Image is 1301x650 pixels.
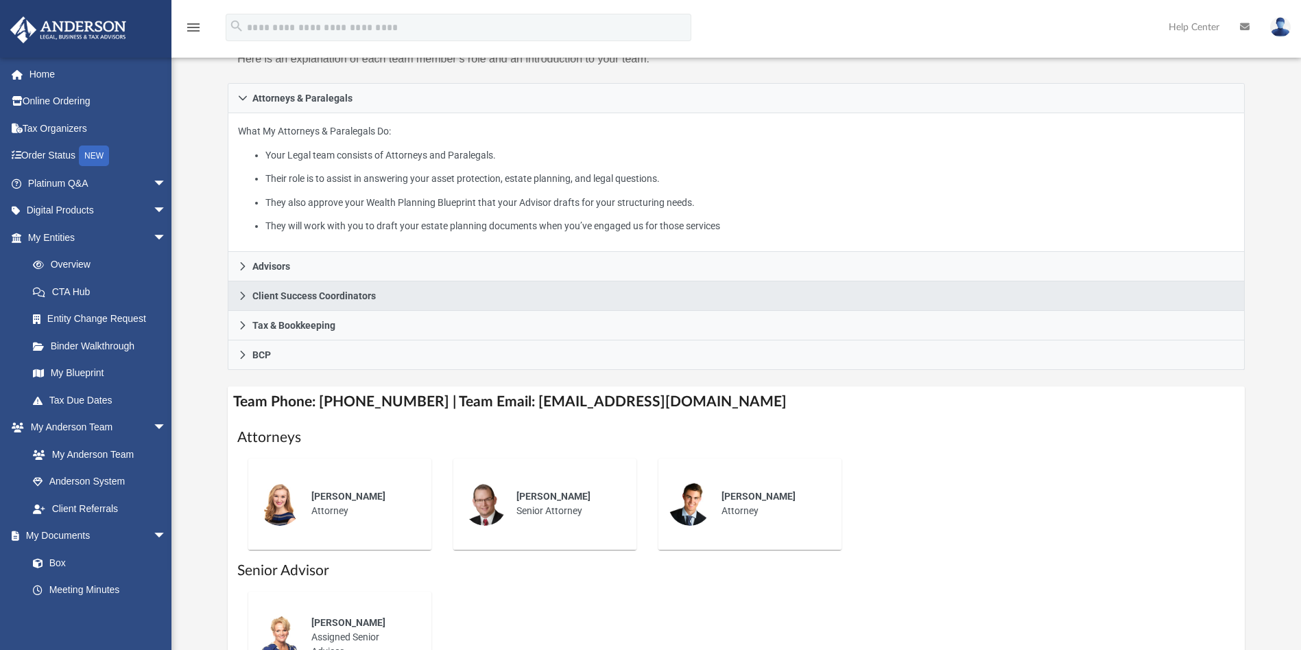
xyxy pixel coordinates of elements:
[10,60,187,88] a: Home
[668,482,712,526] img: thumbnail
[463,482,507,526] img: thumbnail
[185,26,202,36] a: menu
[228,252,1244,281] a: Advisors
[19,577,180,604] a: Meeting Minutes
[228,281,1244,311] a: Client Success Coordinators
[516,491,590,502] span: [PERSON_NAME]
[19,549,174,577] a: Box
[265,170,1234,187] li: Their role is to assist in answering your asset protection, estate planning, and legal questions.
[153,414,180,442] span: arrow_drop_down
[10,522,180,550] a: My Documentsarrow_drop_down
[19,386,187,414] a: Tax Due Dates
[228,311,1244,340] a: Tax & Bookkeeping
[252,321,335,330] span: Tax & Bookkeeping
[19,251,187,279] a: Overview
[19,603,174,631] a: Forms Library
[238,123,1234,235] p: What My Attorneys & Paralegals Do:
[237,561,1234,581] h1: Senior Advisor
[311,491,385,502] span: [PERSON_NAME]
[507,480,627,528] div: Senior Attorney
[10,170,187,197] a: Platinum Q&Aarrow_drop_down
[237,49,726,69] p: Here is an explanation of each team member’s role and an introduction to your team.
[10,197,187,224] a: Digital Productsarrow_drop_down
[228,386,1244,417] h4: Team Phone: [PHONE_NUMBER] | Team Email: [EMAIL_ADDRESS][DOMAIN_NAME]
[252,350,271,360] span: BCP
[265,147,1234,164] li: Your Legal team consists of Attorneys and Paralegals.
[10,414,180,441] a: My Anderson Teamarrow_drop_down
[228,340,1244,370] a: BCP
[19,441,174,468] a: My Anderson Team
[258,482,302,526] img: thumbnail
[19,278,187,305] a: CTA Hub
[19,332,187,360] a: Binder Walkthrough
[252,262,290,271] span: Advisors
[19,495,180,522] a: Client Referrals
[1270,17,1291,37] img: User Pic
[252,93,353,103] span: Attorneys & Paralegals
[153,522,180,550] span: arrow_drop_down
[712,480,832,528] div: Attorney
[228,113,1244,253] div: Attorneys & Paralegals
[10,88,187,115] a: Online Ordering
[311,617,385,628] span: [PERSON_NAME]
[10,142,187,170] a: Order StatusNEW
[265,218,1234,235] li: They will work with you to draft your estate planning documents when you’ve engaged us for those ...
[265,194,1234,211] li: They also approve your Wealth Planning Blueprint that your Advisor drafts for your structuring ne...
[721,491,796,502] span: [PERSON_NAME]
[19,360,180,387] a: My Blueprint
[153,170,180,198] span: arrow_drop_down
[229,19,244,34] i: search
[185,19,202,36] i: menu
[252,291,376,301] span: Client Success Coordinators
[237,428,1234,448] h1: Attorneys
[6,16,130,43] img: Anderson Advisors Platinum Portal
[302,480,422,528] div: Attorney
[10,115,187,142] a: Tax Organizers
[19,468,180,496] a: Anderson System
[19,305,187,333] a: Entity Change Request
[153,224,180,252] span: arrow_drop_down
[79,146,109,166] div: NEW
[228,83,1244,113] a: Attorneys & Paralegals
[153,197,180,225] span: arrow_drop_down
[10,224,187,251] a: My Entitiesarrow_drop_down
